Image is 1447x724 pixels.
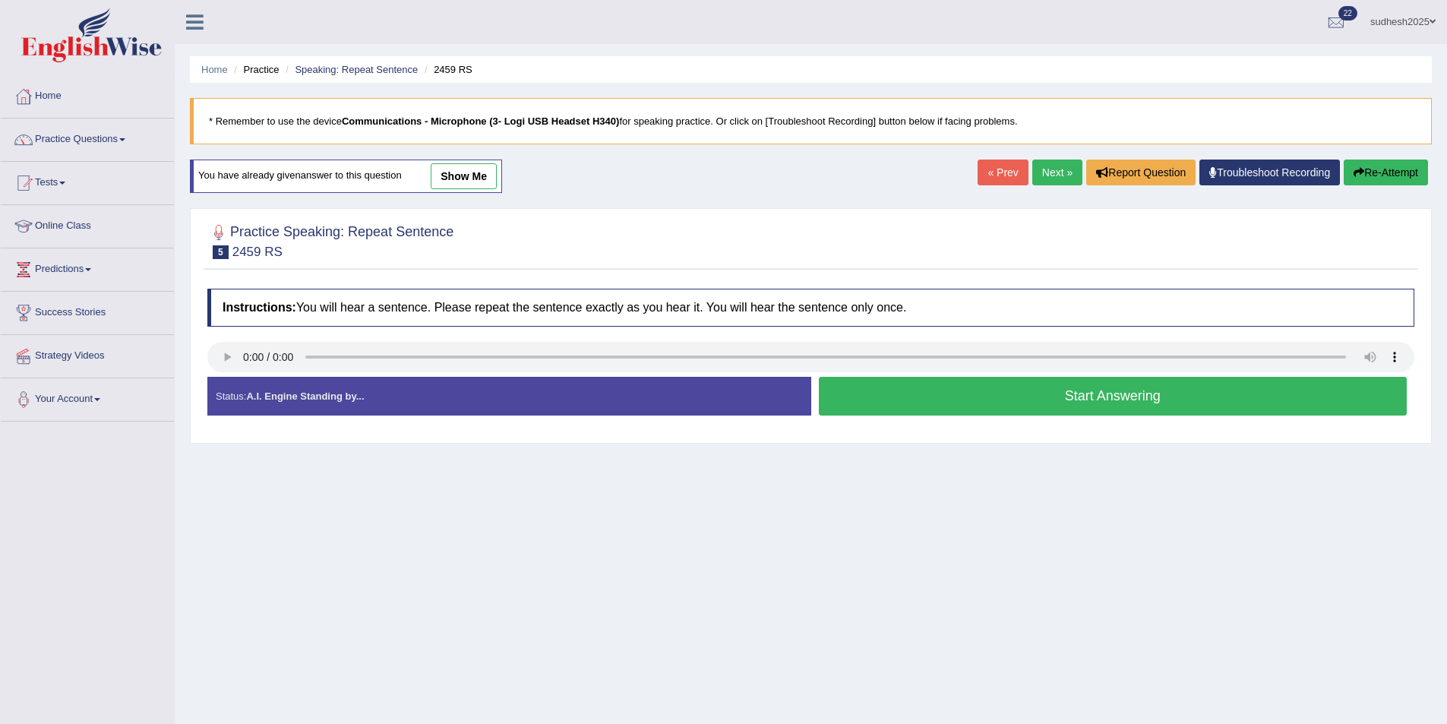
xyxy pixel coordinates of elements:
a: Troubleshoot Recording [1199,160,1340,185]
a: Predictions [1,248,174,286]
a: Online Class [1,205,174,243]
button: Re-Attempt [1344,160,1428,185]
a: Your Account [1,378,174,416]
a: Next » [1032,160,1082,185]
a: Success Stories [1,292,174,330]
b: Instructions: [223,301,296,314]
h4: You will hear a sentence. Please repeat the sentence exactly as you hear it. You will hear the se... [207,289,1414,327]
a: show me [431,163,497,189]
button: Report Question [1086,160,1196,185]
span: 22 [1338,6,1357,21]
span: 5 [213,245,229,259]
a: Home [1,75,174,113]
button: Start Answering [819,377,1408,416]
blockquote: * Remember to use the device for speaking practice. Or click on [Troubleshoot Recording] button b... [190,98,1432,144]
a: Tests [1,162,174,200]
h2: Practice Speaking: Repeat Sentence [207,221,453,259]
a: Strategy Videos [1,335,174,373]
a: Home [201,64,228,75]
div: You have already given answer to this question [190,160,502,193]
div: Status: [207,377,811,416]
li: Practice [230,62,279,77]
a: Speaking: Repeat Sentence [295,64,418,75]
small: 2459 RS [232,245,283,259]
li: 2459 RS [421,62,472,77]
b: Communications - Microphone (3- Logi USB Headset H340) [342,115,620,127]
a: Practice Questions [1,119,174,156]
strong: A.I. Engine Standing by... [246,390,364,402]
a: « Prev [978,160,1028,185]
